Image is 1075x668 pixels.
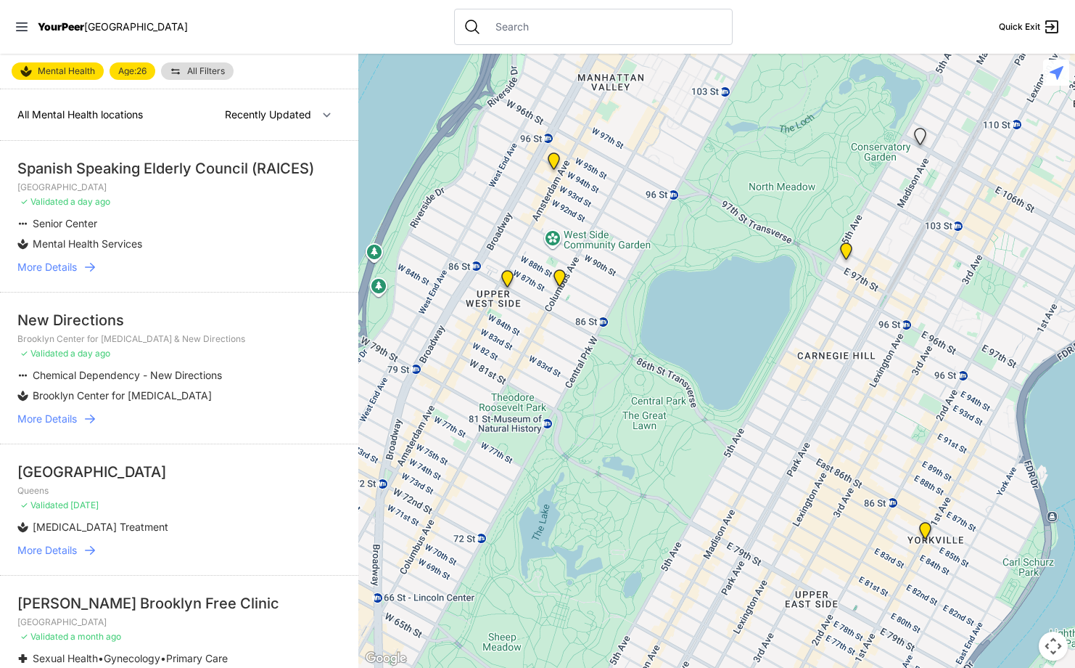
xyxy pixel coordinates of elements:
a: Open this area in Google Maps (opens a new window) [362,649,410,668]
p: [GEOGRAPHIC_DATA] [17,182,341,193]
a: Mental Health [12,62,104,80]
div: Hospital Adult Outpatient Psychiatry Clinic: 5th Avenue [837,243,855,266]
span: YourPeer [38,20,84,33]
span: a month ago [70,631,121,642]
span: ✓ Validated [20,348,68,359]
span: Senior Center [33,217,97,229]
span: ✓ Validated [20,500,68,510]
span: Quick Exit [999,21,1040,33]
span: Chemical Dependency - New Directions [33,369,222,381]
img: Google [362,649,410,668]
a: All Filters [161,62,234,80]
div: 86th Street [498,270,516,293]
input: Search [487,20,723,34]
a: YourPeer[GEOGRAPHIC_DATA] [38,23,188,31]
a: Quick Exit [999,18,1060,36]
p: Queens [17,485,341,497]
span: ✓ Validated [20,196,68,207]
span: All Mental Health locations [17,108,143,121]
button: Map camera controls [1039,632,1068,661]
span: More Details [17,543,77,558]
span: Mental Health [38,65,95,77]
span: [DATE] [70,500,99,510]
span: More Details [17,260,77,274]
div: Hospital Adult Outpatient Psychiatry Clinic: 106th Street [911,128,929,151]
a: More Details [17,543,341,558]
span: ✓ Validated [20,631,68,642]
a: Age:26 [110,62,155,80]
span: • [160,652,166,664]
p: [GEOGRAPHIC_DATA] [17,616,341,628]
span: Brooklyn Center for [MEDICAL_DATA] [33,389,212,402]
p: Brooklyn Center for [MEDICAL_DATA] & New Directions [17,333,341,345]
div: [GEOGRAPHIC_DATA] [17,462,341,482]
div: TOP Opportunities / Green Keepers [551,269,569,293]
span: Age: 26 [118,67,147,76]
span: All Filters [187,67,225,76]
span: Mental Health Services [33,237,142,250]
span: a day ago [70,196,110,207]
a: More Details [17,412,341,426]
span: [MEDICAL_DATA] Treatment [33,521,168,533]
span: • [98,652,104,664]
div: Spanish Speaking Elderly Council (RAICES) [17,158,341,179]
span: a day ago [70,348,110,359]
span: Gynecology [104,652,160,664]
span: Sexual Health [33,652,98,664]
div: New Directions [17,310,341,330]
span: Primary Care [166,652,228,664]
span: More Details [17,412,77,426]
div: Trauma-Informed Yoga [916,522,934,545]
span: [GEOGRAPHIC_DATA] [84,20,188,33]
div: [PERSON_NAME] Brooklyn Free Clinic [17,593,341,614]
a: More Details [17,260,341,274]
div: Amsterdam Family Health Center [545,152,563,176]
